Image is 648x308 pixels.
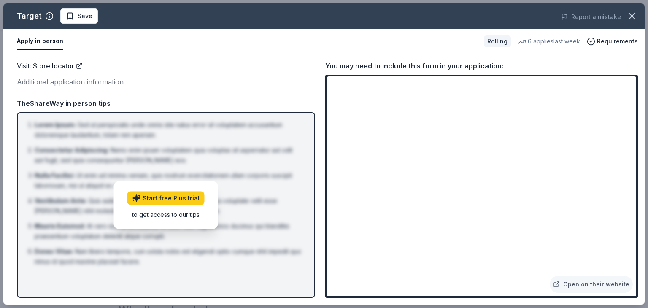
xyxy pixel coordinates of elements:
span: Lorem Ipsum : [35,121,76,128]
div: Additional application information [17,76,315,87]
a: Start free Plus trial [127,192,205,205]
div: Rolling [484,35,511,47]
button: Requirements [587,36,638,46]
li: Sed ut perspiciatis unde omnis iste natus error sit voluptatem accusantium doloremque laudantium,... [35,120,302,140]
div: 6 applies last week [518,36,580,46]
li: At vero eos et accusamus et iusto odio dignissimos ducimus qui blanditiis praesentium voluptatum ... [35,221,302,241]
span: Nulla Facilisi : [35,172,75,179]
button: Apply in person [17,32,63,50]
li: Quis autem vel eum iure reprehenderit qui in ea voluptate velit esse [PERSON_NAME] nihil molestia... [35,196,302,216]
a: Open on their website [550,276,633,293]
li: Nam libero tempore, cum soluta nobis est eligendi optio cumque nihil impedit quo minus id quod ma... [35,246,302,267]
div: You may need to include this form in your application: [325,60,638,71]
span: Requirements [597,36,638,46]
button: Save [60,8,98,24]
button: Report a mistake [561,12,621,22]
span: Consectetur Adipiscing : [35,146,109,154]
span: Vestibulum Ante : [35,197,87,204]
a: Store locator [33,60,83,71]
li: Ut enim ad minima veniam, quis nostrum exercitationem ullam corporis suscipit laboriosam, nisi ut... [35,170,302,191]
li: Nemo enim ipsam voluptatem quia voluptas sit aspernatur aut odit aut fugit, sed quia consequuntur... [35,145,302,165]
div: TheShareWay in person tips [17,98,315,109]
div: Target [17,9,42,23]
span: Donec Vitae : [35,248,73,255]
span: Mauris Euismod : [35,222,85,230]
div: Visit : [17,60,315,71]
div: to get access to our tips [127,210,205,219]
span: Save [78,11,92,21]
